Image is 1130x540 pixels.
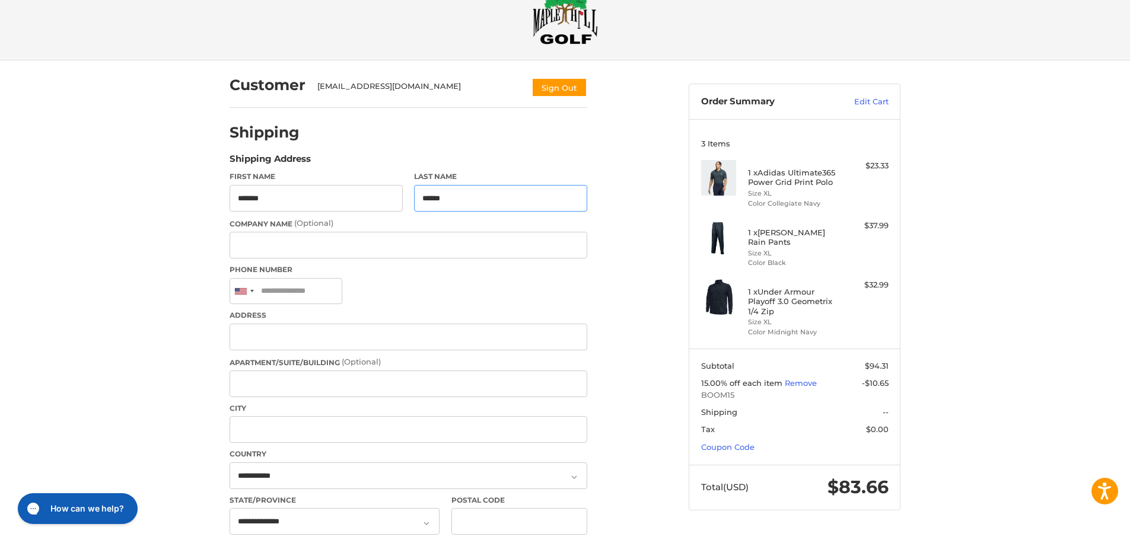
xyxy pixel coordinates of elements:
[230,218,587,229] label: Company Name
[701,139,889,148] h3: 3 Items
[451,495,588,506] label: Postal Code
[748,228,839,247] h4: 1 x [PERSON_NAME] Rain Pants
[748,287,839,316] h4: 1 x Under Armour Playoff 3.0 Geometrix 1/4 Zip
[230,171,403,182] label: First Name
[701,361,734,370] span: Subtotal
[701,407,737,417] span: Shipping
[701,442,755,452] a: Coupon Code
[748,327,839,337] li: Color Midnight Navy
[294,218,333,228] small: (Optional)
[230,449,587,459] label: Country
[12,489,141,528] iframe: Gorgias live chat messenger
[701,378,785,388] span: 15.00% off each item
[748,168,839,187] h4: 1 x Adidas Ultimate365 Power Grid Print Polo
[842,279,889,291] div: $32.99
[748,248,839,258] li: Size XL
[842,160,889,172] div: $23.33
[701,424,715,434] span: Tax
[230,279,257,304] div: United States: +1
[230,310,587,321] label: Address
[701,96,829,108] h3: Order Summary
[230,123,300,142] h2: Shipping
[701,389,889,401] span: BOOM15
[866,424,889,434] span: $0.00
[748,188,839,199] li: Size XL
[748,317,839,327] li: Size XL
[748,258,839,268] li: Color Black
[230,495,440,506] label: State/Province
[414,171,587,182] label: Last Name
[230,356,587,368] label: Apartment/Suite/Building
[230,403,587,414] label: City
[829,96,889,108] a: Edit Cart
[701,481,749,493] span: Total (USD)
[785,378,817,388] a: Remove
[230,152,311,171] legend: Shipping Address
[883,407,889,417] span: --
[230,76,305,94] h2: Customer
[531,78,587,97] button: Sign Out
[748,199,839,209] li: Color Collegiate Navy
[862,378,889,388] span: -$10.65
[342,357,381,366] small: (Optional)
[842,220,889,232] div: $37.99
[865,361,889,370] span: $94.31
[317,81,520,97] div: [EMAIL_ADDRESS][DOMAIN_NAME]
[230,264,587,275] label: Phone Number
[827,476,889,498] span: $83.66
